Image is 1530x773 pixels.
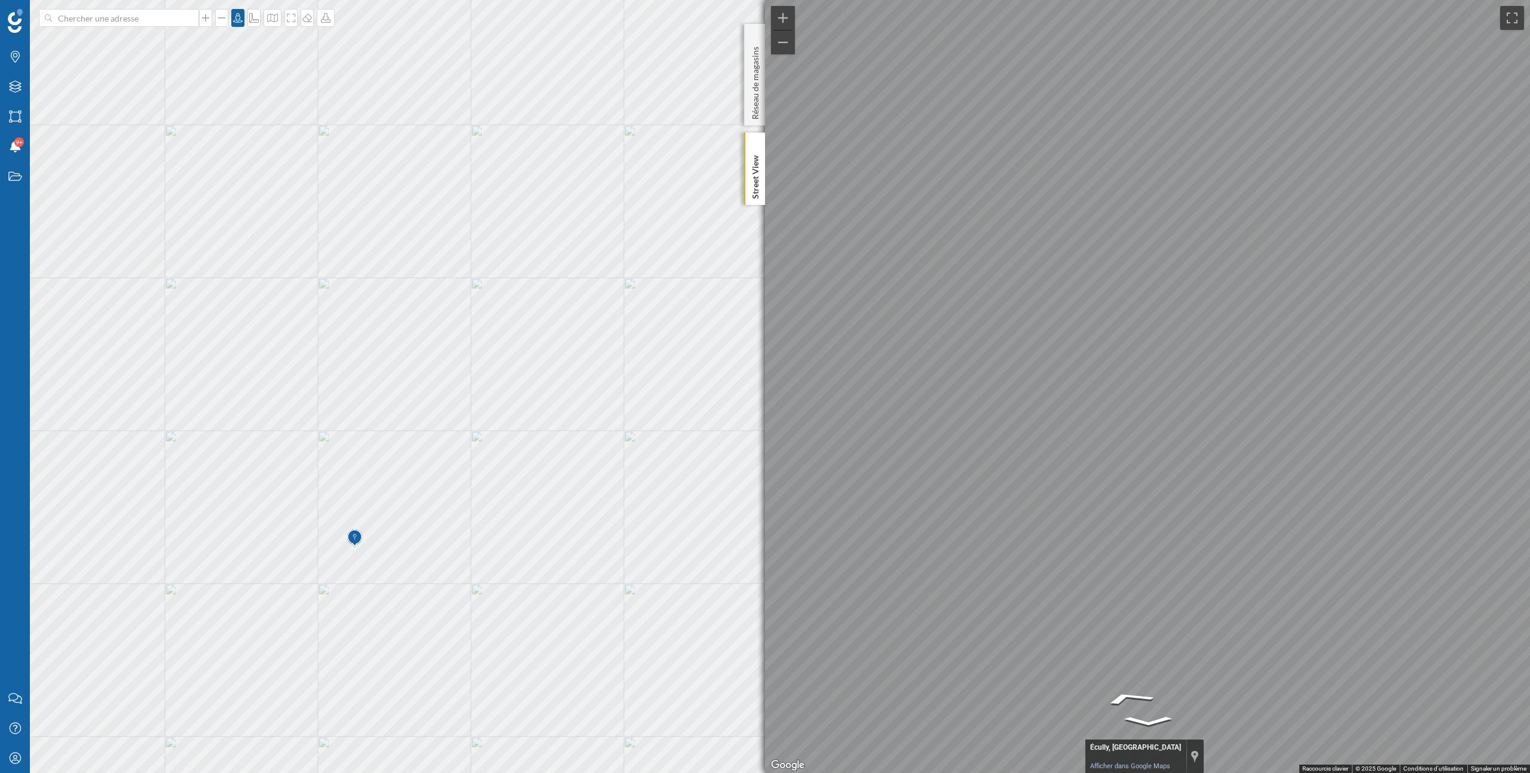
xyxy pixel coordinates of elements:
button: Zoom avant [771,6,795,30]
img: Google [768,757,807,773]
p: Street View [749,151,761,199]
span: Assistance [24,8,82,19]
span: © 2025 Google [1355,765,1396,772]
path: Aller vers le sud-ouest [1112,714,1185,729]
p: Réseau de magasins [749,42,761,119]
div: Écully, [GEOGRAPHIC_DATA] [1090,743,1181,753]
a: Afficher le lieu sur la carte [1191,750,1199,763]
img: Marker [347,526,362,550]
span: 9+ [16,136,23,148]
button: Zoom arrière [771,30,795,54]
img: Logo Geoblink [8,9,23,33]
button: Raccourcis clavier [1302,765,1348,773]
button: Passer en plein écran [1500,6,1524,30]
a: Afficher dans Google Maps [1090,762,1170,770]
path: Aller vers le nord [1084,687,1172,708]
a: Ouvrir cette zone dans Google Maps (dans une nouvelle fenêtre) [768,757,807,773]
a: Signaler un problème [1471,765,1526,772]
a: Conditions d'utilisation (s'ouvre dans un nouvel onglet) [1403,765,1464,772]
